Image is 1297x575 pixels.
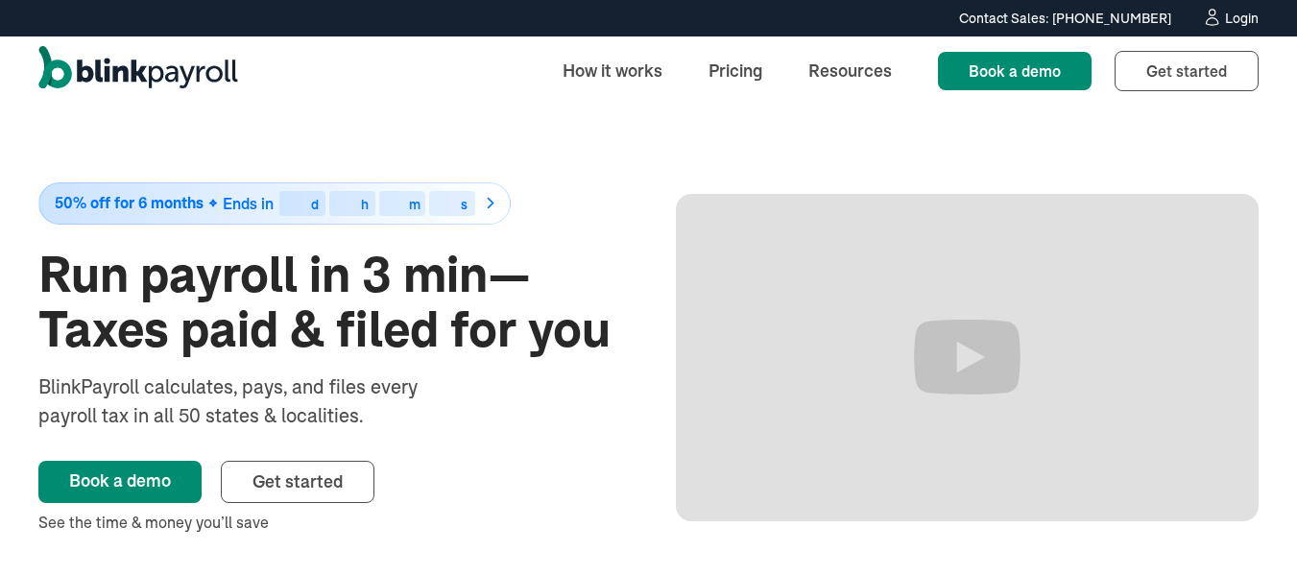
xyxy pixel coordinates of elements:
[793,50,907,91] a: Resources
[1225,12,1259,25] div: Login
[38,248,622,357] h1: Run payroll in 3 min—Taxes paid & filed for you
[547,50,678,91] a: How it works
[959,9,1171,29] div: Contact Sales: [PHONE_NUMBER]
[38,511,622,534] div: See the time & money you’ll save
[252,470,343,492] span: Get started
[676,194,1260,521] iframe: Run Payroll in 3 min with BlinkPayroll
[361,198,369,211] div: h
[938,52,1092,90] a: Book a demo
[223,194,274,213] span: Ends in
[38,461,202,503] a: Book a demo
[311,198,319,211] div: d
[1202,8,1259,29] a: Login
[55,195,204,211] span: 50% off for 6 months
[1115,51,1259,91] a: Get started
[38,372,468,430] div: BlinkPayroll calculates, pays, and files every payroll tax in all 50 states & localities.
[38,46,238,96] a: home
[693,50,778,91] a: Pricing
[221,461,374,503] a: Get started
[969,61,1061,81] span: Book a demo
[409,198,420,211] div: m
[38,182,622,225] a: 50% off for 6 monthsEnds indhms
[1146,61,1227,81] span: Get started
[461,198,468,211] div: s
